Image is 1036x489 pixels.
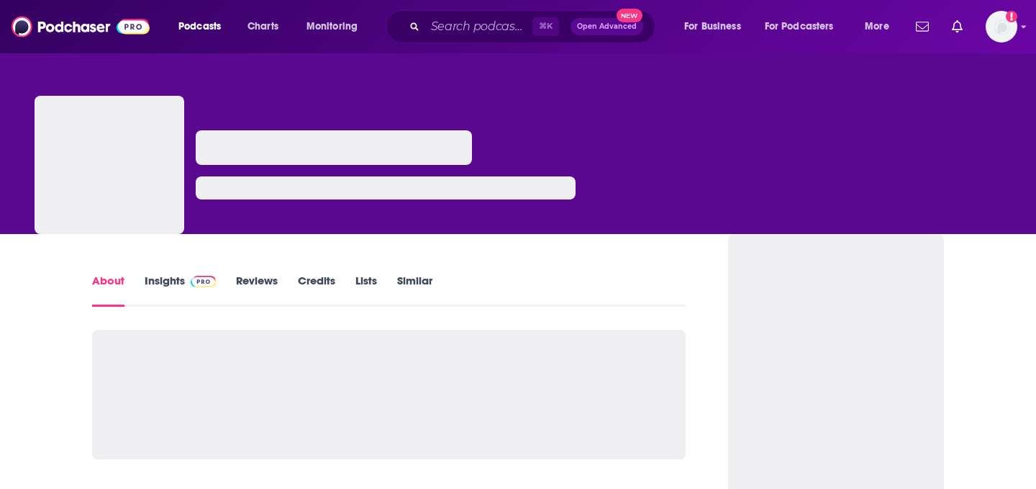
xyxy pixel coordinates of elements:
span: For Podcasters [765,17,834,37]
a: Credits [298,274,335,307]
input: Search podcasts, credits, & more... [425,15,532,38]
span: ⌘ K [532,17,559,36]
button: open menu [855,15,907,38]
img: User Profile [986,11,1017,42]
a: Similar [397,274,432,307]
span: Monitoring [306,17,358,37]
a: InsightsPodchaser Pro [145,274,216,307]
a: Lists [355,274,377,307]
a: Show notifications dropdown [910,14,935,39]
img: Podchaser - Follow, Share and Rate Podcasts [12,13,150,40]
svg: Add a profile image [1006,11,1017,22]
span: Logged in as megcassidy [986,11,1017,42]
button: open menu [674,15,759,38]
span: Open Advanced [577,23,637,30]
span: New [617,9,642,22]
span: Charts [247,17,278,37]
button: open menu [168,15,240,38]
button: Show profile menu [986,11,1017,42]
a: Charts [238,15,287,38]
a: About [92,274,124,307]
button: open menu [755,15,855,38]
div: Search podcasts, credits, & more... [399,10,669,43]
span: Podcasts [178,17,221,37]
span: More [865,17,889,37]
a: Reviews [236,274,278,307]
span: For Business [684,17,741,37]
button: Open AdvancedNew [571,18,643,35]
img: Podchaser Pro [191,276,216,287]
a: Show notifications dropdown [946,14,968,39]
button: open menu [296,15,376,38]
